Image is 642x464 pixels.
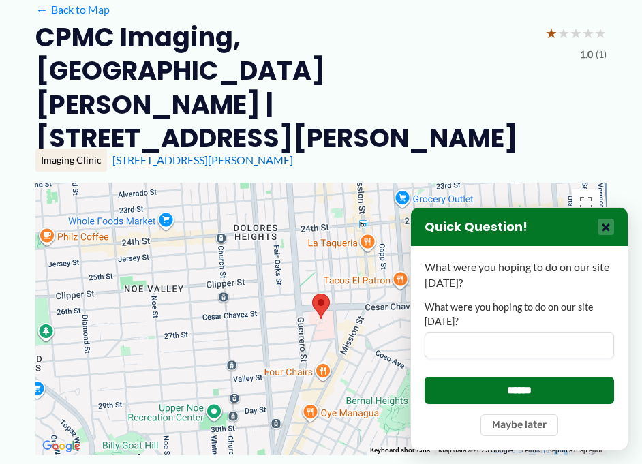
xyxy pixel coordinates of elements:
[598,219,614,235] button: Close
[596,46,607,63] span: (1)
[594,20,607,46] span: ★
[35,3,48,16] span: ←
[582,20,594,46] span: ★
[35,20,534,155] h2: CPMC Imaging, [GEOGRAPHIC_DATA][PERSON_NAME] | [STREET_ADDRESS][PERSON_NAME]
[39,437,84,455] img: Google
[545,20,557,46] span: ★
[39,437,84,455] a: Open this area in Google Maps (opens a new window)
[425,260,614,290] p: What were you hoping to do on our site [DATE]?
[580,46,593,63] span: 1.0
[570,20,582,46] span: ★
[370,446,430,455] button: Keyboard shortcuts
[557,20,570,46] span: ★
[35,149,107,172] div: Imaging Clinic
[572,189,600,217] button: Toggle fullscreen view
[425,219,528,235] h3: Quick Question!
[425,300,614,328] label: What were you hoping to do on our site [DATE]?
[480,414,558,436] button: Maybe later
[112,153,293,166] a: [STREET_ADDRESS][PERSON_NAME]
